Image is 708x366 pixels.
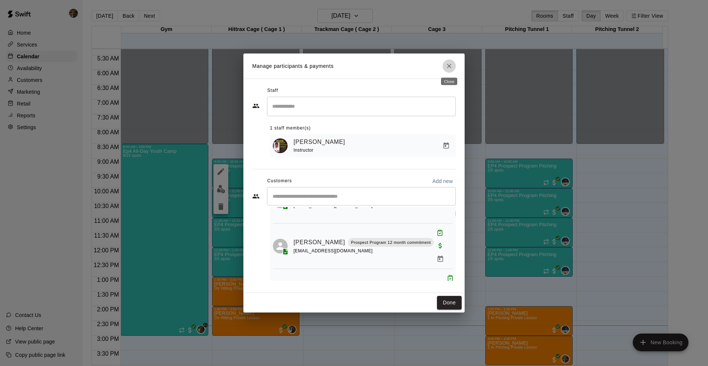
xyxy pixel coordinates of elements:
img: Roldani Baldwin [273,138,288,153]
p: Add new [432,177,453,185]
button: Manage bookings & payment [434,252,447,266]
span: 1 staff member(s) [270,122,311,134]
button: Manage bookings & payment [452,207,465,220]
span: Instructor [294,148,313,153]
button: Add new [429,175,456,187]
span: Customers [267,175,292,187]
button: Close [442,59,456,73]
p: Manage participants & payments [252,62,334,70]
div: Start typing to search customers... [267,187,456,206]
div: Close [441,78,457,85]
span: Staff [267,85,278,97]
button: Attended [434,227,446,239]
a: [PERSON_NAME] [294,238,345,247]
span: [EMAIL_ADDRESS][DOMAIN_NAME] [294,248,373,253]
span: [EMAIL_ADDRESS][DOMAIN_NAME] [294,203,373,208]
button: Manage bookings & payment [440,139,453,152]
a: [PERSON_NAME] [294,137,345,147]
button: Attended [444,272,457,284]
button: Done [437,296,462,310]
div: Search staff [267,97,456,116]
p: Prospect Program 12 month commitment [351,239,431,246]
svg: Staff [252,102,260,110]
div: Micah Rosaldo [273,239,288,253]
span: Paid with Credit [434,242,447,249]
svg: Customers [252,193,260,200]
